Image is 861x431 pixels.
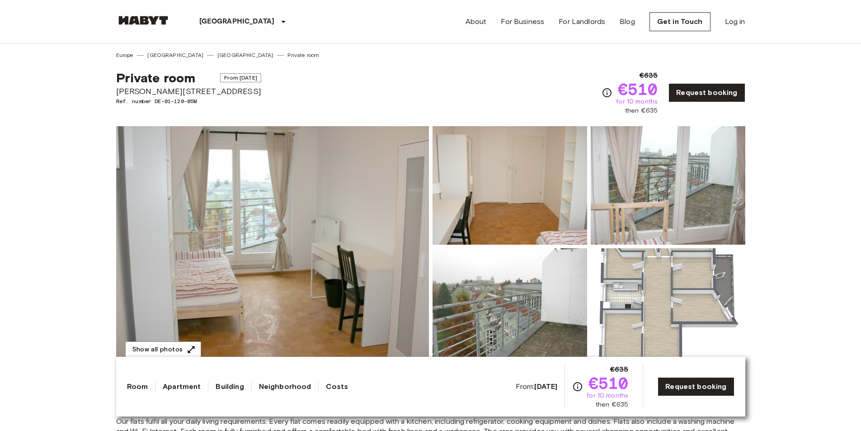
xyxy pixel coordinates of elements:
span: From: [516,382,558,392]
p: [GEOGRAPHIC_DATA] [199,16,275,27]
span: €510 [588,375,629,391]
svg: Check cost overview for full price breakdown. Please note that discounts apply to new joiners onl... [602,87,612,98]
a: For Business [501,16,544,27]
button: Show all photos [125,341,201,358]
a: Room [127,381,148,392]
span: for 10 months [616,97,658,106]
span: Private room [116,70,196,85]
img: Picture of unit DE-01-120-05M [591,248,745,367]
svg: Check cost overview for full price breakdown. Please note that discounts apply to new joiners onl... [572,381,583,392]
a: [GEOGRAPHIC_DATA] [147,51,203,59]
img: Picture of unit DE-01-120-05M [591,126,745,245]
a: Request booking [668,83,745,102]
a: Apartment [163,381,201,392]
span: [PERSON_NAME][STREET_ADDRESS] [116,85,261,97]
a: [GEOGRAPHIC_DATA] [217,51,273,59]
a: Costs [326,381,348,392]
span: then €635 [625,106,658,115]
a: Europe [116,51,134,59]
a: Blog [620,16,635,27]
span: then €635 [596,400,628,409]
img: Picture of unit DE-01-120-05M [433,248,587,367]
a: Building [216,381,244,392]
img: Picture of unit DE-01-120-05M [433,126,587,245]
a: Get in Touch [649,12,710,31]
a: About [466,16,487,27]
a: Private room [287,51,320,59]
span: From [DATE] [220,73,261,82]
a: Neighborhood [259,381,311,392]
a: Request booking [658,377,734,396]
a: Log in [725,16,745,27]
span: for 10 months [587,391,628,400]
a: For Landlords [559,16,605,27]
span: Ref. number DE-01-120-05M [116,97,261,105]
b: [DATE] [534,382,557,391]
span: €635 [610,364,629,375]
span: €510 [618,81,658,97]
img: Marketing picture of unit DE-01-120-05M [116,126,429,367]
span: €635 [640,70,658,81]
img: Habyt [116,16,170,25]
